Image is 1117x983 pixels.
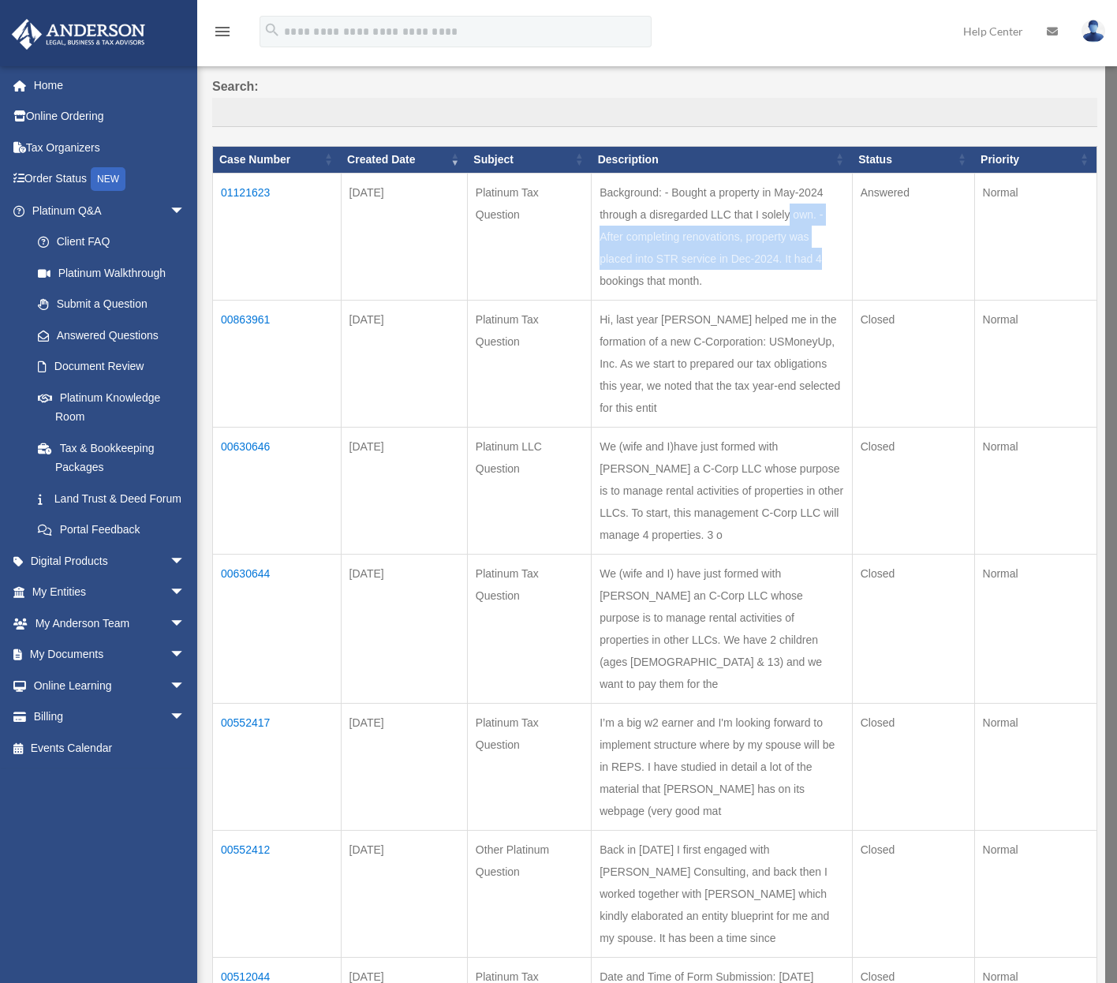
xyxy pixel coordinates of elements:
a: Answered Questions [22,320,193,351]
th: Status: activate to sort column ascending [852,147,974,174]
a: Land Trust & Deed Forum [22,483,201,514]
a: Client FAQ [22,226,201,258]
th: Subject: activate to sort column ascending [467,147,591,174]
td: 00630646 [213,427,342,554]
td: Normal [974,554,1096,703]
a: Portal Feedback [22,514,201,546]
a: My Entitiesarrow_drop_down [11,577,209,608]
a: Digital Productsarrow_drop_down [11,545,209,577]
th: Created Date: activate to sort column ascending [341,147,467,174]
a: Billingarrow_drop_down [11,701,209,733]
a: Tax Organizers [11,132,209,163]
a: Online Ordering [11,101,209,133]
td: Platinum Tax Question [467,554,591,703]
a: Platinum Q&Aarrow_drop_down [11,195,201,226]
label: Search: [212,76,1097,128]
a: Platinum Knowledge Room [22,382,201,432]
td: We (wife and I) have just formed with [PERSON_NAME] an C-Corp LLC whose purpose is to manage rent... [592,554,852,703]
span: arrow_drop_down [170,195,201,227]
input: Search: [212,98,1097,128]
td: 00552417 [213,703,342,830]
td: Other Platinum Question [467,830,591,957]
a: My Anderson Teamarrow_drop_down [11,607,209,639]
td: Background: - Bought a property in May-2024 through a disregarded LLC that I solely own. - After ... [592,173,852,300]
i: search [263,21,281,39]
td: [DATE] [341,427,467,554]
td: Normal [974,427,1096,554]
div: NEW [91,167,125,191]
td: 00863961 [213,300,342,427]
span: arrow_drop_down [170,545,201,577]
span: arrow_drop_down [170,607,201,640]
a: My Documentsarrow_drop_down [11,639,209,671]
td: [DATE] [341,300,467,427]
a: Tax & Bookkeeping Packages [22,432,201,483]
span: arrow_drop_down [170,577,201,609]
i: menu [213,22,232,41]
td: 00630644 [213,554,342,703]
a: Platinum Walkthrough [22,257,201,289]
td: [DATE] [341,554,467,703]
td: Platinum Tax Question [467,703,591,830]
td: I’m a big w2 earner and I'm looking forward to implement structure where by my spouse will be in ... [592,703,852,830]
td: Normal [974,703,1096,830]
td: Normal [974,300,1096,427]
a: Online Learningarrow_drop_down [11,670,209,701]
a: menu [213,28,232,41]
td: 00552412 [213,830,342,957]
td: Platinum Tax Question [467,300,591,427]
td: Closed [852,703,974,830]
span: arrow_drop_down [170,701,201,734]
th: Description: activate to sort column ascending [592,147,852,174]
span: arrow_drop_down [170,639,201,671]
td: Hi, last year [PERSON_NAME] helped me in the formation of a new C-Corporation: USMoneyUp, Inc. As... [592,300,852,427]
a: Submit a Question [22,289,201,320]
td: Back in [DATE] I first engaged with [PERSON_NAME] Consulting, and back then I worked together wit... [592,830,852,957]
td: Closed [852,830,974,957]
img: Anderson Advisors Platinum Portal [7,19,150,50]
td: Normal [974,830,1096,957]
td: We (wife and I)have just formed with [PERSON_NAME] a C-Corp LLC whose purpose is to manage rental... [592,427,852,554]
td: Normal [974,173,1096,300]
td: Closed [852,554,974,703]
a: Document Review [22,351,201,383]
span: arrow_drop_down [170,670,201,702]
a: Home [11,69,209,101]
td: Closed [852,300,974,427]
th: Priority: activate to sort column ascending [974,147,1096,174]
td: [DATE] [341,830,467,957]
td: [DATE] [341,703,467,830]
a: Order StatusNEW [11,163,209,196]
td: Platinum Tax Question [467,173,591,300]
td: [DATE] [341,173,467,300]
td: 01121623 [213,173,342,300]
a: Events Calendar [11,732,209,764]
td: Platinum LLC Question [467,427,591,554]
td: Closed [852,427,974,554]
th: Case Number: activate to sort column ascending [213,147,342,174]
td: Answered [852,173,974,300]
img: User Pic [1082,20,1105,43]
